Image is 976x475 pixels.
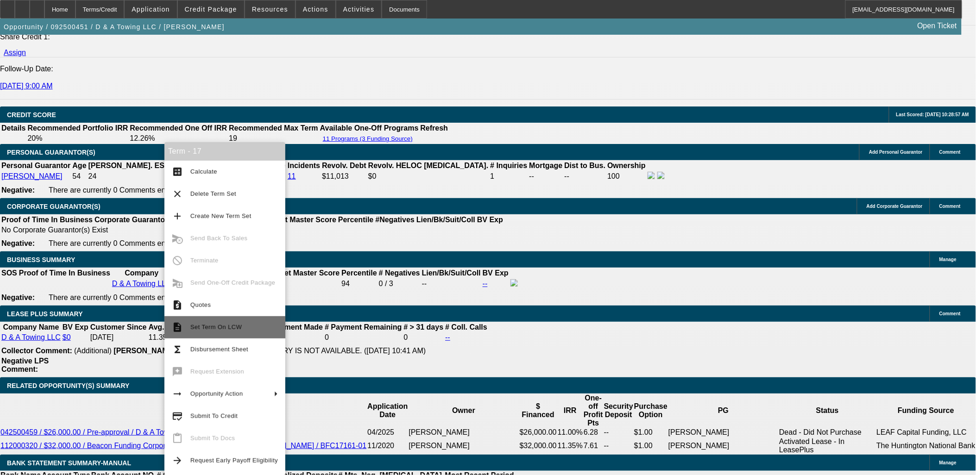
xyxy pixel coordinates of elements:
mat-icon: credit_score [172,411,183,422]
a: 112000320 / $32,000.00 / Beacon Funding Corporation / D & A Towing LLC / [PERSON_NAME] / BFC17161-01 [0,442,366,450]
span: Credit Package [185,6,237,13]
td: $26,000.00 [519,428,557,437]
a: -- [483,280,488,287]
mat-icon: clear [172,188,183,200]
td: 1 [490,171,528,181]
b: Lien/Bk/Suit/Coll [416,216,475,224]
a: -- [445,333,450,341]
div: 94 [341,280,377,288]
td: $1.00 [634,428,668,437]
td: 12.26% [129,134,227,143]
td: 1 [264,333,323,342]
b: Mortgage [529,162,563,169]
th: One-off Profit Pts [583,394,604,428]
span: Comment [939,204,961,209]
span: Application [132,6,170,13]
th: IRR [557,394,583,428]
button: Application [125,0,176,18]
mat-icon: description [172,322,183,333]
mat-icon: request_quote [172,300,183,311]
b: BV Exp [63,323,88,331]
b: # Payment Made [265,323,323,331]
td: [DATE] [90,333,147,342]
span: Disbursement Sheet [190,346,248,353]
td: [PERSON_NAME] [668,437,779,455]
span: Comment [939,150,961,155]
div: 0 / 3 [379,280,420,288]
b: Negative: [1,186,35,194]
b: Percentile [338,216,373,224]
b: Revolv. Debt [322,162,366,169]
td: [PERSON_NAME] [409,437,519,455]
span: Add Corporate Guarantor [867,204,923,209]
span: CREDIT SCORE [7,111,56,119]
a: 042500459 / $26,000.00 / Pre-approval / D & A Towing LLC / [PERSON_NAME] [0,428,262,436]
th: Status [779,394,876,428]
b: Avg. IRR [149,323,179,331]
td: No Corporate Guarantor(s) Exist [1,225,507,235]
td: 11.35% [557,437,583,455]
b: BV Exp [483,269,509,277]
span: Create New Term Set [190,212,252,219]
b: BV Exp [477,216,503,224]
td: 19 [228,134,319,143]
b: Company [125,269,158,277]
span: Request Early Payoff Eligibility [190,457,278,464]
span: BUSINESS SUMMARY [7,256,75,263]
a: Open Ticket [914,18,961,34]
a: [PERSON_NAME] [1,172,63,180]
th: Funding Source [876,394,976,428]
th: Proof of Time In Business [19,269,111,278]
b: # Inquiries [490,162,527,169]
b: Negative: [1,294,35,301]
b: [PERSON_NAME]: [113,347,178,355]
span: SOLD DEAL PAYMENT HISTORY IS NOT AVAILABLE. ([DATE] 10:41 AM) [180,347,426,355]
button: Activities [336,0,382,18]
span: Add Personal Guarantor [869,150,923,155]
b: Personal Guarantor [1,162,70,169]
td: [PERSON_NAME] [409,428,519,437]
div: Term - 17 [164,142,285,161]
b: # Negatives [379,269,420,277]
span: LEASE PLUS SUMMARY [7,310,83,318]
b: Corporate Guarantor [94,216,168,224]
mat-icon: add [172,211,183,222]
th: Purchase Option [634,394,668,428]
span: Delete Term Set [190,190,236,197]
td: 20% [27,134,128,143]
a: D & A Towing LLC [1,333,61,341]
td: 0 [403,333,444,342]
span: PERSONAL GUARANTOR(S) [7,149,95,156]
td: Activated Lease - In LeasePlus [779,437,876,455]
b: # Payment Remaining [325,323,402,331]
b: #Negatives [376,216,415,224]
td: $0 [368,171,489,181]
th: Refresh [420,124,449,133]
th: Proof of Time In Business [1,215,93,225]
span: Comment [939,311,961,316]
span: Opportunity / 092500451 / D & A Towing LLC / [PERSON_NAME] [4,23,225,31]
td: -- [564,171,606,181]
span: Set Term On LCW [190,324,242,331]
td: 100 [607,171,646,181]
th: SOS [1,269,18,278]
b: Paynet Master Score [267,269,340,277]
td: 6.28 [583,428,604,437]
mat-icon: functions [172,344,183,355]
td: $32,000.00 [519,437,557,455]
th: Recommended One Off IRR [129,124,227,133]
b: Incidents [288,162,320,169]
td: -- [529,171,563,181]
td: Dead - Did Not Purchase [779,428,876,437]
td: 11.00% [557,428,583,437]
span: CORPORATE GUARANTOR(S) [7,203,101,210]
th: PG [668,394,779,428]
mat-icon: calculate [172,166,183,177]
td: 11.35% [148,333,180,342]
td: -- [604,437,634,455]
th: Application Date [367,394,408,428]
b: Percentile [341,269,377,277]
b: Ownership [607,162,646,169]
b: Collector Comment: [1,347,72,355]
b: # Coll. Calls [445,323,487,331]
